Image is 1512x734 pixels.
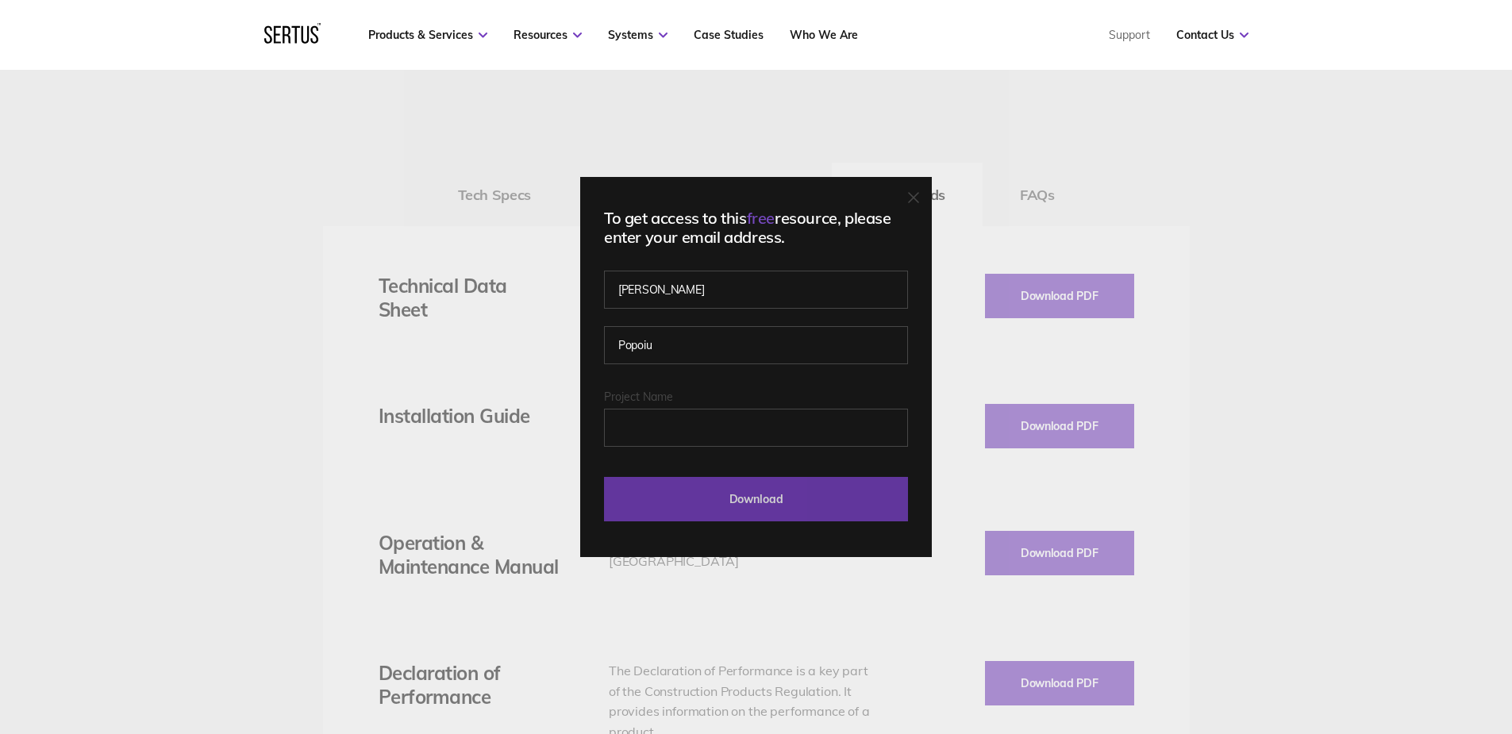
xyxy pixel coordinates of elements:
[790,28,858,42] a: Who We Are
[694,28,764,42] a: Case Studies
[1226,550,1512,734] iframe: Chat Widget
[604,477,908,521] input: Download
[604,271,908,309] input: First name*
[604,209,908,247] div: To get access to this resource, please enter your email address.
[514,28,582,42] a: Resources
[1176,28,1248,42] a: Contact Us
[1109,28,1150,42] a: Support
[747,208,775,228] span: free
[604,390,673,404] span: Project Name
[368,28,487,42] a: Products & Services
[608,28,668,42] a: Systems
[604,326,908,364] input: Last name*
